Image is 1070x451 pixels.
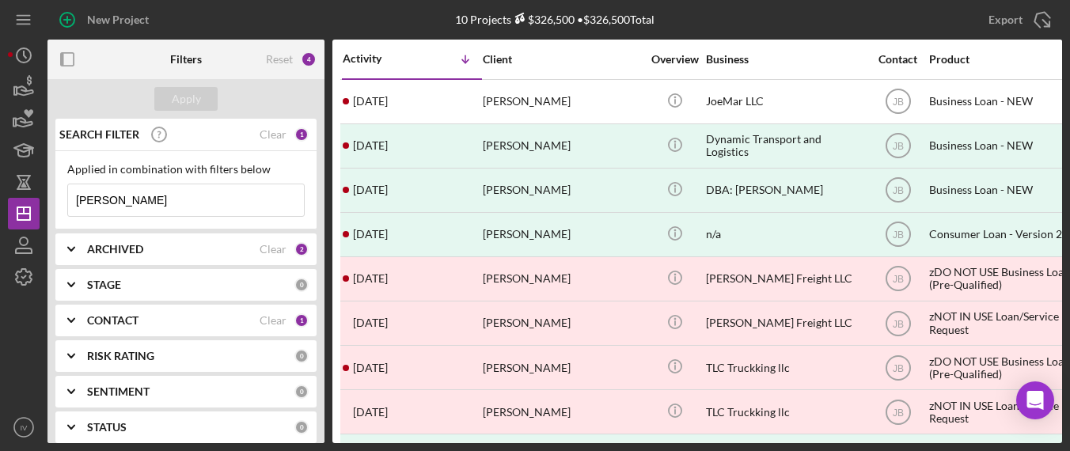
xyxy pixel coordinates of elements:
div: Open Intercom Messenger [1016,381,1054,419]
b: RISK RATING [87,350,154,362]
time: 2024-02-23 23:18 [353,228,388,241]
time: 2023-04-10 14:44 [353,406,388,419]
div: TLC Truckking llc [706,347,864,388]
div: [PERSON_NAME] Freight LLC [706,258,864,300]
text: IV [20,423,28,432]
div: Client [483,53,641,66]
div: JoeMar LLC [706,81,864,123]
div: Dynamic Transport and Logistics [706,125,864,167]
time: 2024-04-02 21:39 [353,184,388,196]
text: JB [892,407,903,418]
div: [PERSON_NAME] [483,125,641,167]
div: [PERSON_NAME] [483,391,641,433]
time: 2023-04-10 17:21 [353,362,388,374]
div: $326,500 [511,13,575,26]
b: CONTACT [87,314,138,327]
div: [PERSON_NAME] [483,258,641,300]
text: JB [892,362,903,373]
div: Contact [868,53,928,66]
text: JB [892,318,903,329]
text: JB [892,97,903,108]
b: SEARCH FILTER [59,128,139,141]
time: 2023-04-24 15:10 [353,316,388,329]
div: Clear [260,128,286,141]
div: [PERSON_NAME] [483,81,641,123]
div: 2 [294,242,309,256]
div: [PERSON_NAME] [483,214,641,256]
div: TLC Truckking llc [706,391,864,433]
time: 2023-05-01 15:09 [353,272,388,285]
div: 1 [294,313,309,328]
text: JB [892,185,903,196]
div: [PERSON_NAME] [483,302,641,344]
b: STAGE [87,279,121,291]
div: 0 [294,385,309,399]
div: 0 [294,349,309,363]
text: JB [892,274,903,285]
b: ARCHIVED [87,243,143,256]
button: New Project [47,4,165,36]
b: SENTIMENT [87,385,150,398]
div: Reset [266,53,293,66]
div: 0 [294,420,309,434]
div: Business [706,53,864,66]
div: [PERSON_NAME] [483,169,641,211]
button: IV [8,411,40,443]
text: JB [892,141,903,152]
div: Clear [260,243,286,256]
div: Export [988,4,1023,36]
div: Apply [172,87,201,111]
div: Overview [645,53,704,66]
div: 0 [294,278,309,292]
div: 10 Projects • $326,500 Total [455,13,655,26]
button: Apply [154,87,218,111]
div: DBA: [PERSON_NAME] [706,169,864,211]
div: New Project [87,4,149,36]
div: Activity [343,52,412,65]
time: 2024-11-21 22:31 [353,95,388,108]
div: Applied in combination with filters below [67,163,305,176]
div: Clear [260,314,286,327]
div: [PERSON_NAME] Freight LLC [706,302,864,344]
text: JB [892,229,903,241]
div: [PERSON_NAME] [483,347,641,388]
button: Export [973,4,1062,36]
time: 2024-11-06 17:36 [353,139,388,152]
b: Filters [170,53,202,66]
div: n/a [706,214,864,256]
div: 1 [294,127,309,142]
b: STATUS [87,421,127,434]
div: 4 [301,51,317,67]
